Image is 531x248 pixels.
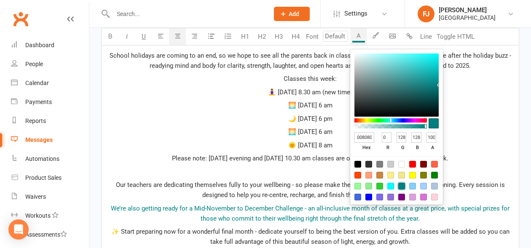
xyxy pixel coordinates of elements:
a: Waivers [11,187,89,206]
button: U [135,28,152,45]
div: [GEOGRAPHIC_DATA] [439,14,496,21]
div: Open Intercom Messenger [8,219,29,240]
div: #87cefa [409,183,416,189]
a: Clubworx [10,8,31,29]
button: H4 [287,28,304,45]
div: #333333 [365,161,372,168]
span: ✨ Start preparing now for a wonderful final month - dedicate yourself to being the best version o... [111,228,511,245]
div: Dashboard [25,42,54,48]
span: We’re also getting ready for a Mid-November to December Challenge - an all-inclusive month of cla... [111,205,511,222]
div: #ffff00 [409,172,416,179]
div: #7b68ee [376,194,383,200]
div: Calendar [25,80,49,86]
div: #000000 [354,161,361,168]
span: Our teachers are dedicating themselves fully to your wellbeing - so please make the most of the c... [116,181,507,199]
div: #00ffff [387,183,394,189]
div: Waivers [25,193,46,200]
span: Settings [344,4,367,23]
div: #808080 [376,161,383,168]
span: 🧘‍♀️ [DATE] 8.30 am (new time) [268,88,352,96]
a: Reports [11,112,89,131]
div: Workouts [25,212,51,219]
div: Messages [25,136,53,143]
span: Please note: [DATE] evening and [DATE] 10.30 am classes are off the schedule for one more week. [172,155,448,162]
div: #ffec8b [387,172,394,179]
div: People [25,61,43,67]
button: H1 [236,28,253,45]
button: H3 [270,28,287,45]
div: #b0c4de [431,183,438,189]
div: #808000 [420,172,427,179]
div: Payments [25,99,52,105]
div: #cd853f [376,172,383,179]
button: Toggle HTML [434,28,477,45]
div: #ffd1dc [431,194,438,200]
div: #008080 [398,183,405,189]
span: Add [289,11,299,17]
div: #ff4500 [354,172,361,179]
label: b [411,143,424,153]
div: #008000 [431,172,438,179]
span: 🌅 [DATE] 6 am [288,101,333,109]
span: School holidays are coming to an end, so we hope to see all the parents back in class preparing t... [110,52,511,69]
div: #ff0000 [409,161,416,168]
input: Search... [110,8,263,20]
a: Automations [11,149,89,168]
div: #800080 [398,194,405,200]
div: #800000 [420,161,427,168]
button: Add [274,7,310,21]
span: 🌞 [DATE] 8 am [288,141,333,149]
div: Automations [25,155,59,162]
div: #f0e68c [398,172,405,179]
a: Calendar [11,74,89,93]
label: r [382,143,394,153]
div: [PERSON_NAME] [439,6,496,14]
label: hex [354,143,379,153]
button: Line [418,28,434,45]
div: #32cd32 [376,183,383,189]
button: H2 [253,28,270,45]
span: U [142,33,146,40]
div: Assessments [25,231,67,238]
a: People [11,55,89,74]
div: Product Sales [25,174,62,181]
label: a [426,143,439,153]
a: Payments [11,93,89,112]
div: #ffa07a [365,172,372,179]
div: FJ [418,5,434,22]
input: Default [323,31,348,42]
button: A [350,28,367,45]
div: #4169e1 [354,194,361,200]
div: #cccccc [387,161,394,168]
div: #90ee90 [365,183,372,189]
a: Assessments [11,225,89,244]
div: #ff6347 [431,161,438,168]
a: Product Sales [11,168,89,187]
span: Classes this week: [284,75,337,83]
span: 🌙 [DATE] 6 pm [288,115,333,123]
div: #9370db [387,194,394,200]
button: Font [304,28,321,45]
div: #da70d6 [420,194,427,200]
div: #ffffff [398,161,405,168]
a: Workouts [11,206,89,225]
span: 🌅 [DATE] 6 am [288,128,333,136]
div: #a2cffe [420,183,427,189]
div: #0000ff [365,194,372,200]
a: Dashboard [11,36,89,55]
label: g [397,143,409,153]
div: #98fb98 [354,183,361,189]
a: Messages [11,131,89,149]
div: #dda0dd [409,194,416,200]
div: Reports [25,117,46,124]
